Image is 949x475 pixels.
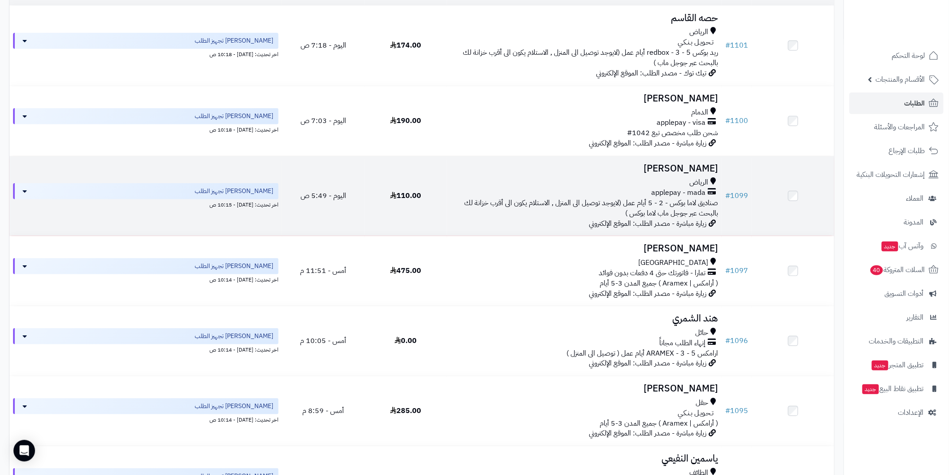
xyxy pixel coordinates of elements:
[13,440,35,462] div: Open Intercom Messenger
[195,36,273,45] span: [PERSON_NAME] تجهيز الطلب
[195,187,273,196] span: [PERSON_NAME] تجهيز الطلب
[862,383,924,395] span: تطبيق نقاط البيع
[659,338,705,348] span: إنهاء الطلب مجاناً
[898,406,924,419] span: الإعدادات
[871,265,883,275] span: 40
[725,405,730,416] span: #
[300,40,346,51] span: اليوم - 7:18 ص
[695,328,708,338] span: حائل
[906,192,924,205] span: العملاء
[390,40,421,51] span: 174.00
[566,348,718,359] span: ارامكس ARAMEX - 3 - 5 أيام عمل ( توصيل الى المنزل )
[905,97,925,110] span: الطلبات
[725,115,730,126] span: #
[596,68,706,79] span: تيك توك - مصدر الطلب: الموقع الإلكتروني
[725,40,748,51] a: #1101
[589,218,706,229] span: زيارة مباشرة - مصدر الطلب: الموقع الإلكتروني
[600,418,718,429] span: ( أرامكس | Aramex ) جميع المدن 3-5 أيام
[849,259,944,281] a: السلات المتروكة40
[849,235,944,257] a: وآتس آبجديد
[869,335,924,347] span: التطبيقات والخدمات
[857,168,925,181] span: إشعارات التحويلات البنكية
[725,405,748,416] a: #1095
[589,288,706,299] span: زيارة مباشرة - مصدر الطلب: الموقع الإلكتروني
[849,283,944,304] a: أدوات التسويق
[195,112,273,121] span: [PERSON_NAME] تجهيز الطلب
[849,330,944,352] a: التطبيقات والخدمات
[849,307,944,328] a: التقارير
[862,384,879,394] span: جديد
[589,428,706,439] span: زيارة مباشرة - مصدر الطلب: الموقع الإلكتروني
[725,115,748,126] a: #1100
[13,124,279,134] div: اخر تحديث: [DATE] - 10:18 ص
[13,414,279,424] div: اخر تحديث: [DATE] - 10:14 ص
[13,274,279,284] div: اخر تحديث: [DATE] - 10:14 ص
[849,354,944,376] a: تطبيق المتجرجديد
[882,242,898,251] span: جديد
[451,383,718,394] h3: [PERSON_NAME]
[725,265,730,276] span: #
[849,188,944,209] a: العملاء
[451,93,718,104] h3: [PERSON_NAME]
[691,107,708,118] span: الدمام
[195,332,273,341] span: [PERSON_NAME] تجهيز الطلب
[678,408,714,418] span: تـحـويـل بـنـكـي
[589,138,706,149] span: زيارة مباشرة - مصدر الطلب: الموقع الإلكتروني
[725,190,730,201] span: #
[678,37,714,48] span: تـحـويـل بـنـكـي
[464,198,718,219] span: صناديق لاما بوكس - 2 - 5 أيام عمل (لايوجد توصيل الى المنزل , الاستلام يكون الى أقرب خزانة لك بالب...
[885,287,924,300] span: أدوات التسويق
[390,405,421,416] span: 285.00
[451,453,718,464] h3: ياسمين النفيعي
[889,145,925,157] span: طلبات الإرجاع
[689,177,708,188] span: الرياض
[302,405,344,416] span: أمس - 8:59 م
[13,199,279,209] div: اخر تحديث: [DATE] - 10:15 ص
[627,128,718,138] span: شحن طلب مخصص تبع 1042#
[651,188,705,198] span: applepay - mada
[195,262,273,271] span: [PERSON_NAME] تجهيز الطلب
[696,398,708,408] span: حقل
[13,49,279,58] div: اخر تحديث: [DATE] - 10:18 ص
[849,164,944,185] a: إشعارات التحويلات البنكية
[875,121,925,133] span: المراجعات والأسئلة
[390,190,421,201] span: 110.00
[849,402,944,423] a: الإعدادات
[657,118,705,128] span: applepay - visa
[871,359,924,371] span: تطبيق المتجر
[872,361,888,370] span: جديد
[725,335,730,346] span: #
[725,190,748,201] a: #1099
[395,335,417,346] span: 0.00
[300,335,346,346] span: أمس - 10:05 م
[849,140,944,162] a: طلبات الإرجاع
[451,163,718,174] h3: [PERSON_NAME]
[870,264,925,276] span: السلات المتروكة
[849,92,944,114] a: الطلبات
[849,45,944,66] a: لوحة التحكم
[907,311,924,324] span: التقارير
[599,268,705,278] span: تمارا - فاتورتك حتى 4 دفعات بدون فوائد
[451,13,718,23] h3: حصه القاسم
[13,344,279,354] div: اخر تحديث: [DATE] - 10:14 ص
[725,40,730,51] span: #
[876,73,925,86] span: الأقسام والمنتجات
[638,258,708,268] span: [GEOGRAPHIC_DATA]
[589,358,706,369] span: زيارة مباشرة - مصدر الطلب: الموقع الإلكتروني
[195,402,273,411] span: [PERSON_NAME] تجهيز الطلب
[725,265,748,276] a: #1097
[300,265,346,276] span: أمس - 11:51 م
[892,49,925,62] span: لوحة التحكم
[300,190,346,201] span: اليوم - 5:49 ص
[725,335,748,346] a: #1096
[849,378,944,400] a: تطبيق نقاط البيعجديد
[390,115,421,126] span: 190.00
[849,211,944,233] a: المدونة
[849,116,944,138] a: المراجعات والأسئلة
[881,240,924,252] span: وآتس آب
[463,47,718,68] span: ريد بوكس redbox - 3 - 5 أيام عمل (لايوجد توصيل الى المنزل , الاستلام يكون الى أقرب خزانة لك بالبح...
[451,243,718,254] h3: [PERSON_NAME]
[689,27,708,37] span: الرياض
[904,216,924,229] span: المدونة
[600,278,718,289] span: ( أرامكس | Aramex ) جميع المدن 3-5 أيام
